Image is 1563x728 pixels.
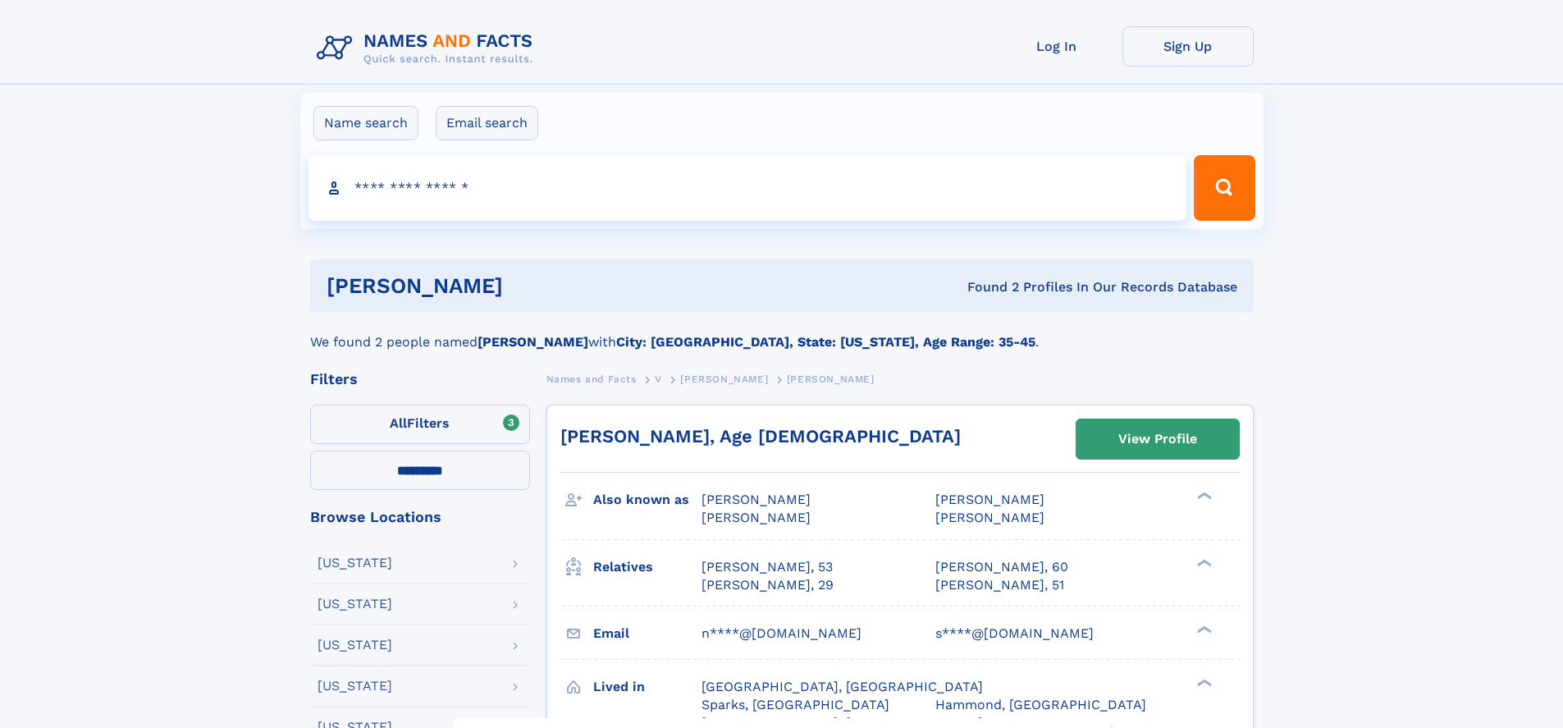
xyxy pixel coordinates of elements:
[935,510,1044,525] span: [PERSON_NAME]
[655,369,662,389] a: V
[1193,624,1213,634] div: ❯
[593,673,702,701] h3: Lived in
[1194,155,1255,221] button: Search Button
[593,553,702,581] h3: Relatives
[935,558,1068,576] a: [PERSON_NAME], 60
[616,334,1035,350] b: City: [GEOGRAPHIC_DATA], State: [US_STATE], Age Range: 35-45
[655,373,662,385] span: V
[702,576,834,594] a: [PERSON_NAME], 29
[310,26,546,71] img: Logo Names and Facts
[702,558,833,576] a: [PERSON_NAME], 53
[318,556,392,570] div: [US_STATE]
[310,372,530,387] div: Filters
[935,697,1146,712] span: Hammond, [GEOGRAPHIC_DATA]
[1118,420,1197,458] div: View Profile
[1122,26,1254,66] a: Sign Up
[327,276,735,296] h1: [PERSON_NAME]
[313,106,418,140] label: Name search
[560,426,961,446] a: [PERSON_NAME], Age [DEMOGRAPHIC_DATA]
[702,697,889,712] span: Sparks, [GEOGRAPHIC_DATA]
[702,510,811,525] span: [PERSON_NAME]
[390,415,407,431] span: All
[1076,419,1239,459] a: View Profile
[1193,557,1213,568] div: ❯
[310,405,530,444] label: Filters
[593,620,702,648] h3: Email
[935,492,1044,507] span: [PERSON_NAME]
[318,639,392,652] div: [US_STATE]
[310,313,1254,352] div: We found 2 people named with .
[1193,677,1213,688] div: ❯
[680,373,768,385] span: [PERSON_NAME]
[1193,491,1213,501] div: ❯
[478,334,588,350] b: [PERSON_NAME]
[308,155,1187,221] input: search input
[593,486,702,514] h3: Also known as
[680,369,768,389] a: [PERSON_NAME]
[436,106,538,140] label: Email search
[318,598,392,611] div: [US_STATE]
[546,369,637,389] a: Names and Facts
[735,278,1237,296] div: Found 2 Profiles In Our Records Database
[702,679,983,694] span: [GEOGRAPHIC_DATA], [GEOGRAPHIC_DATA]
[935,576,1064,594] a: [PERSON_NAME], 51
[991,26,1122,66] a: Log In
[310,510,530,524] div: Browse Locations
[787,373,875,385] span: [PERSON_NAME]
[702,492,811,507] span: [PERSON_NAME]
[318,680,392,693] div: [US_STATE]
